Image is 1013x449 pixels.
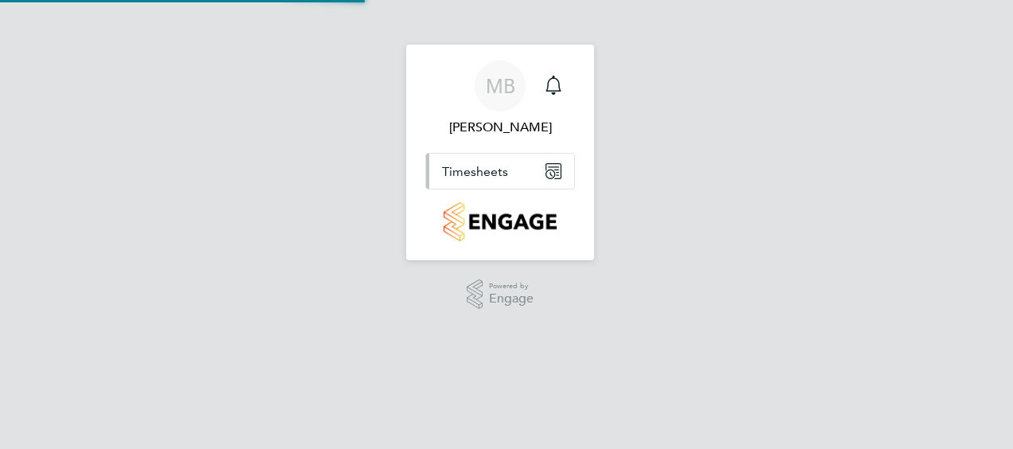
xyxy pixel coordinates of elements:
a: Go to home page [425,202,575,241]
span: Engage [489,292,534,306]
span: Powered by [489,279,534,293]
nav: Main navigation [406,45,594,260]
span: Timesheets [442,164,508,179]
img: countryside-properties-logo-retina.png [444,202,556,241]
span: Mark Burnett [425,118,575,137]
span: MB [486,76,515,96]
a: Powered byEngage [467,279,534,310]
a: MB[PERSON_NAME] [425,61,575,137]
button: Timesheets [426,154,574,189]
